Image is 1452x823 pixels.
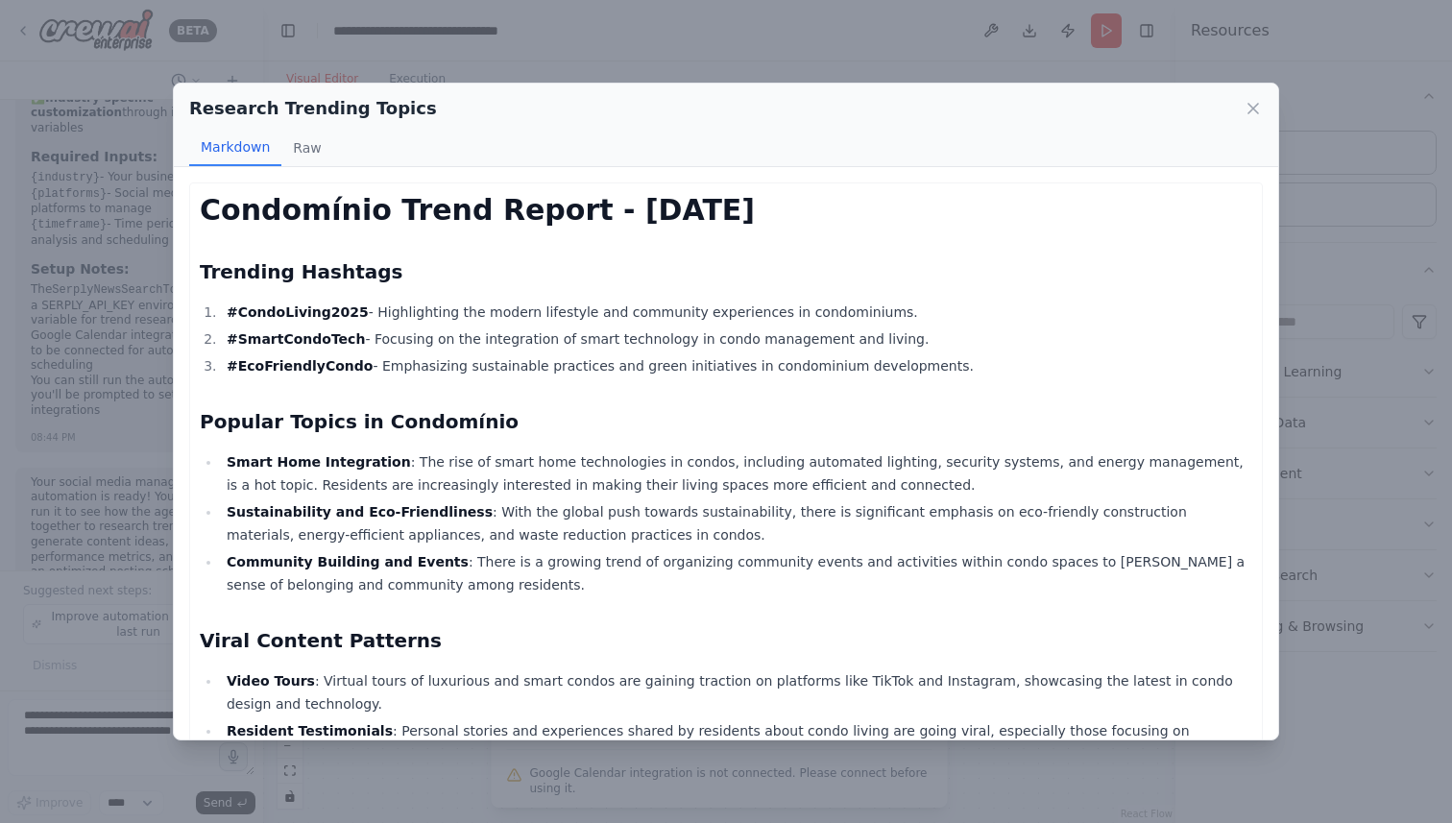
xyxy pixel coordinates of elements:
[221,301,1252,324] li: - Highlighting the modern lifestyle and community experiences in condominiums.
[227,304,369,320] strong: #CondoLiving2025
[227,331,365,347] strong: #SmartCondoTech
[200,193,1252,228] h1: Condomínio Trend Report - [DATE]
[227,673,315,689] strong: Video Tours
[200,258,1252,285] h2: Trending Hashtags
[227,554,469,569] strong: Community Building and Events
[200,408,1252,435] h2: Popular Topics in Condomínio
[227,504,493,520] strong: Sustainability and Eco-Friendliness
[221,354,1252,377] li: - Emphasizing sustainable practices and green initiatives in condominium developments.
[189,95,437,122] h2: Research Trending Topics
[227,358,374,374] strong: #EcoFriendlyCondo
[227,454,411,470] strong: Smart Home Integration
[221,327,1252,351] li: - Focusing on the integration of smart technology in condo management and living.
[221,669,1252,715] li: : Virtual tours of luxurious and smart condos are gaining traction on platforms like TikTok and I...
[200,627,1252,654] h2: Viral Content Patterns
[221,500,1252,546] li: : With the global push towards sustainability, there is significant emphasis on eco-friendly cons...
[221,450,1252,496] li: : The rise of smart home technologies in condos, including automated lighting, security systems, ...
[221,719,1252,765] li: : Personal stories and experiences shared by residents about condo living are going viral, especi...
[227,723,393,738] strong: Resident Testimonials
[189,130,281,166] button: Markdown
[281,130,332,166] button: Raw
[221,550,1252,596] li: : There is a growing trend of organizing community events and activities within condo spaces to [...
